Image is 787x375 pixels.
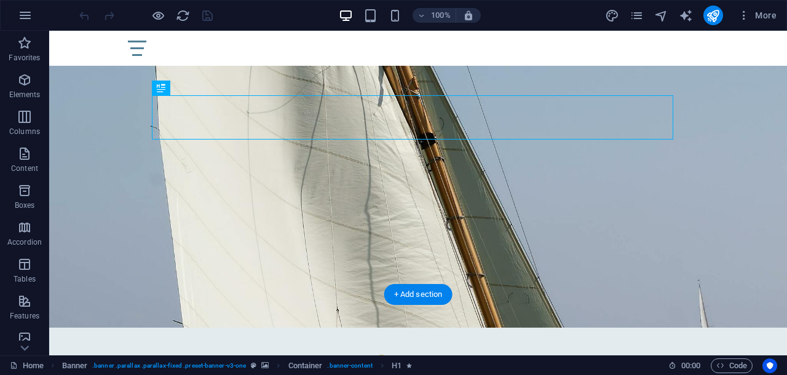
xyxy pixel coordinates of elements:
button: Click here to leave preview mode and continue editing [151,8,165,23]
i: Publish [706,9,720,23]
i: AI Writer [679,9,693,23]
button: text_generator [679,8,694,23]
i: Design (Ctrl+Alt+Y) [605,9,619,23]
span: Code [716,358,747,373]
button: pages [630,8,644,23]
p: Favorites [9,53,40,63]
div: + Add section [384,284,453,305]
span: Click to select. Double-click to edit [288,358,323,373]
h6: Session time [668,358,701,373]
p: Boxes [15,200,35,210]
button: 100% [413,8,456,23]
i: This element contains a background [261,362,269,369]
button: reload [175,8,190,23]
p: Tables [14,274,36,284]
i: Pages (Ctrl+Alt+S) [630,9,644,23]
nav: breadcrumb [62,358,413,373]
p: Content [11,164,38,173]
span: . banner .parallax .parallax-fixed .preset-banner-v3-one [92,358,246,373]
h6: 100% [431,8,451,23]
i: This element is a customizable preset [251,362,256,369]
p: Accordion [7,237,42,247]
button: Code [711,358,753,373]
i: Reload page [176,9,190,23]
a: Click to cancel selection. Double-click to open Pages [10,358,44,373]
p: Elements [9,90,41,100]
span: 00 00 [681,358,700,373]
button: More [733,6,781,25]
i: Navigator [654,9,668,23]
span: . banner-content [327,358,372,373]
span: More [738,9,777,22]
span: Click to select. Double-click to edit [62,358,88,373]
span: : [690,361,692,370]
i: On resize automatically adjust zoom level to fit chosen device. [463,10,474,21]
button: Usercentrics [762,358,777,373]
p: Columns [9,127,40,136]
button: design [605,8,620,23]
button: publish [703,6,723,25]
i: Element contains an animation [406,362,412,369]
span: Click to select. Double-click to edit [392,358,401,373]
p: Features [10,311,39,321]
button: navigator [654,8,669,23]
